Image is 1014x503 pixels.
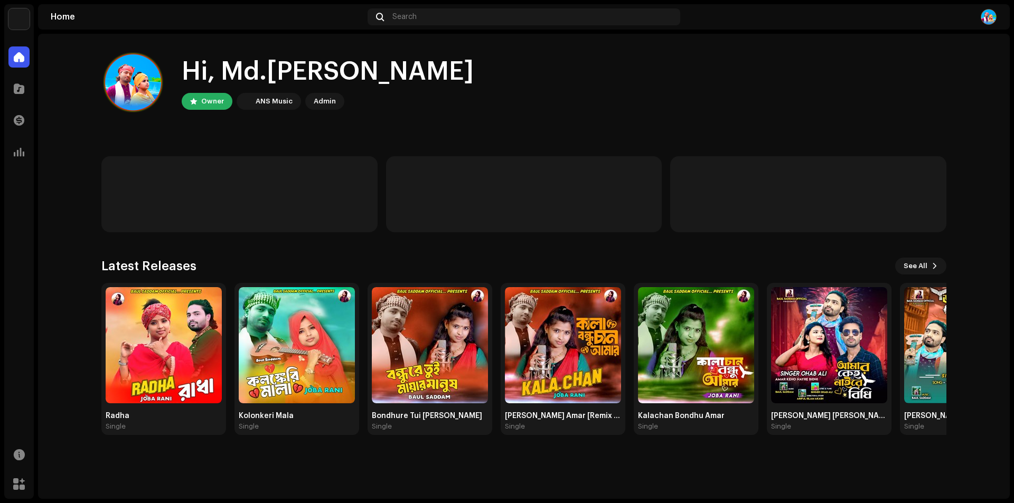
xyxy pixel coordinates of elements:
div: Single [638,422,658,431]
span: Search [392,13,417,21]
div: Single [505,422,525,431]
img: 2ec38b53-635b-4fae-a0ee-5cd9029c1f0a [980,8,997,25]
img: 2ec38b53-635b-4fae-a0ee-5cd9029c1f0a [101,51,165,114]
div: Radha [106,412,222,420]
img: 52ca9507-50c9-4138-b3d5-9af4fdd33aea [106,287,222,403]
div: Home [51,13,363,21]
img: 5f5f1e63-2262-4efc-906f-c262237ecea5 [771,287,887,403]
button: See All [895,258,946,274]
img: 74195cb8-e828-40a3-8b78-b0aeb0f043c8 [505,287,621,403]
div: Owner [201,95,224,108]
img: bb356b9b-6e90-403f-adc8-c282c7c2e227 [239,95,251,108]
div: [PERSON_NAME] Amar [Remix Version] [505,412,621,420]
img: 458a2dfb-c433-45c1-99b2-23d6ebc1d1c9 [638,287,754,403]
h3: Latest Releases [101,258,196,274]
div: Admin [314,95,336,108]
img: 670e156e-29a1-4890-958b-fdf5f99efba7 [372,287,488,403]
img: bb356b9b-6e90-403f-adc8-c282c7c2e227 [8,8,30,30]
div: Kolonkeri Mala [239,412,355,420]
div: Kalachan Bondhu Amar [638,412,754,420]
div: ANS Music [256,95,293,108]
div: Single [771,422,791,431]
div: Single [904,422,924,431]
div: Single [372,422,392,431]
div: Hi, Md.[PERSON_NAME] [182,55,474,89]
div: Single [106,422,126,431]
div: Single [239,422,259,431]
img: ba34f485-7fd7-4d94-8721-7d6de755403f [239,287,355,403]
span: See All [904,255,927,277]
div: Bondhure Tui [PERSON_NAME] [372,412,488,420]
div: [PERSON_NAME] [PERSON_NAME] [771,412,887,420]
